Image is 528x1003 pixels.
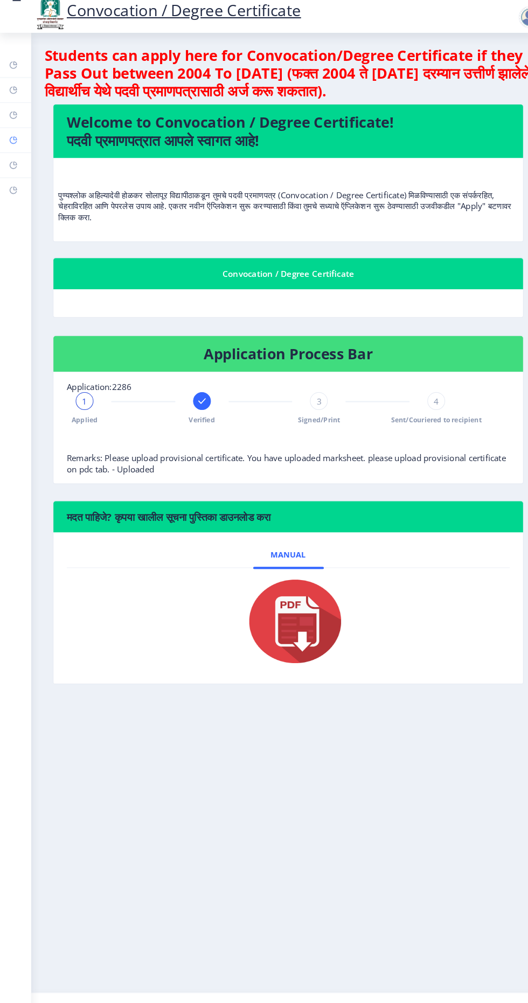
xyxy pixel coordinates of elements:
[65,378,128,389] span: Application:2286
[106,981,134,992] a: Edulab
[65,119,494,154] h4: Welcome to Convocation / Degree Certificate! पदवी प्रमाणपत्रात आपले स्वागत आहे!
[225,568,333,654] img: pdf.png
[65,503,494,516] h6: मदत पाहिजे? कृपया खालील सूचना पुस्तिका डाउनलोड करा
[307,392,311,403] span: 3
[262,542,296,551] span: Manual
[420,392,425,403] span: 4
[32,9,291,29] a: Convocation / Degree Certificate
[65,268,494,281] div: Convocation / Degree Certificate
[183,411,208,420] span: Verified
[245,533,314,559] a: Manual
[32,2,65,39] img: logo
[80,392,85,403] span: 1
[379,411,467,420] span: Sent/Couriered to recipient
[70,411,95,420] span: Applied
[288,411,329,420] span: Signed/Print
[41,981,154,992] span: Created with ♥ by 2025
[43,54,515,106] h4: Students can apply here for Convocation/Degree Certificate if they Pass Out between 2004 To [DATE...
[65,343,494,360] h4: Application Process Bar
[57,171,502,225] p: पुण्यश्लोक अहिल्यादेवी होळकर सोलापूर विद्यापीठाकडून तुमचे पदवी प्रमाणपत्र (Convocation / Degree C...
[65,447,490,469] span: Remarks: Please upload provisional certificate. You have uploaded marksheet. please upload provis...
